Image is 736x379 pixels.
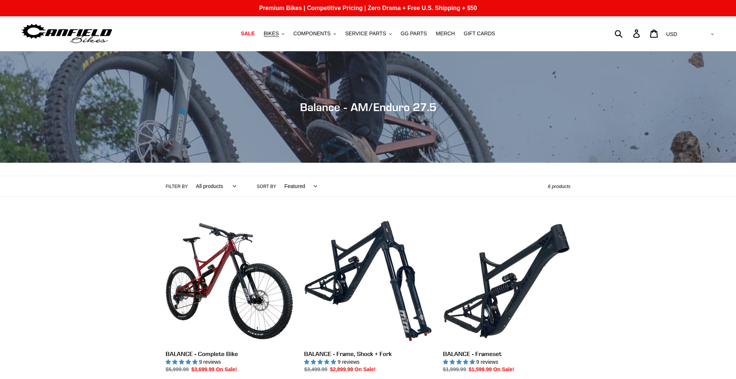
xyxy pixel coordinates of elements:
[401,30,427,37] span: GG PARTS
[619,25,638,42] input: Search
[460,29,499,39] a: GIFT CARDS
[290,29,340,39] button: COMPONENTS
[436,30,455,37] span: MERCH
[341,29,395,39] button: SERVICE PARTS
[432,29,459,39] a: MERCH
[257,183,276,190] label: Sort by
[548,184,570,189] span: 6 products
[345,30,386,37] span: SERVICE PARTS
[241,30,255,37] span: SALE
[237,29,258,39] a: SALE
[166,183,188,190] label: Filter by
[300,100,436,114] span: Balance - AM/Enduro 27.5
[464,30,495,37] span: GIFT CARDS
[20,22,113,45] img: Canfield Bikes
[293,30,330,37] span: COMPONENTS
[264,30,279,37] span: BIKES
[397,29,431,39] a: GG PARTS
[260,29,288,39] button: BIKES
